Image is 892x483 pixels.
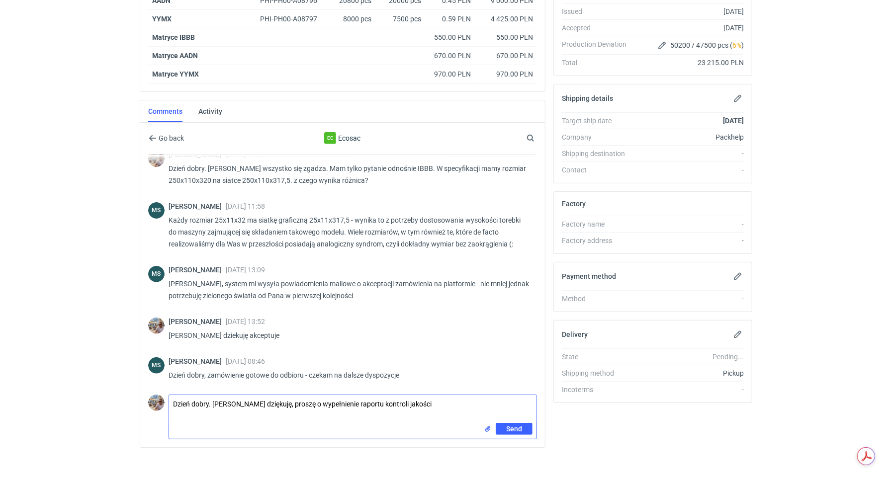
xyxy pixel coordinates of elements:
[152,33,195,41] strong: Matryce IBBB
[713,353,744,361] em: Pending...
[562,165,634,175] div: Contact
[148,357,165,374] figcaption: MS
[634,385,744,395] div: -
[634,149,744,159] div: -
[148,266,165,282] div: Michał Sokołowski
[226,202,265,210] span: [DATE] 11:58
[148,100,182,122] a: Comments
[324,132,336,144] div: Ecosac
[562,6,634,16] div: Issued
[562,200,586,208] h2: Factory
[148,132,184,144] button: Go back
[157,135,184,142] span: Go back
[634,23,744,33] div: [DATE]
[429,32,471,42] div: 550.00 PLN
[429,69,471,79] div: 970.00 PLN
[562,116,634,126] div: Target ship date
[562,39,634,51] div: Production Deviation
[479,69,533,79] div: 970.00 PLN
[375,10,425,28] div: 7500 pcs
[152,70,199,78] strong: Matryce YYMX
[634,58,744,68] div: 23 215.00 PLN
[324,132,336,144] figcaption: Ec
[562,368,634,378] div: Shipping method
[525,132,556,144] input: Search
[562,272,616,280] h2: Payment method
[732,328,744,340] button: Edit delivery details
[169,395,536,423] textarea: Dzień dobry. [PERSON_NAME] dziękuję, proszę o wypełnienie raportu kontroli jakości
[732,270,744,282] button: Edit payment method
[562,219,634,229] div: Factory name
[562,385,634,395] div: Incoterms
[226,266,265,274] span: [DATE] 13:09
[634,132,744,142] div: Packhelp
[562,94,613,102] h2: Shipping details
[506,425,522,432] span: Send
[670,40,744,50] span: 50200 / 47500 pcs ( )
[148,202,165,219] figcaption: MS
[429,51,471,61] div: 670.00 PLN
[732,92,744,104] button: Edit shipping details
[169,278,529,302] p: [PERSON_NAME], system mi wysyła powiadomienia mailowe o akceptacji zamówienia na platformie - nie...
[562,58,634,68] div: Total
[226,357,265,365] span: [DATE] 08:46
[732,41,741,49] span: 6%
[479,32,533,42] div: 550.00 PLN
[169,329,529,341] p: [PERSON_NAME] dziekuję akceptuje
[169,202,226,210] span: [PERSON_NAME]
[169,162,529,186] p: Dzień dobry. [PERSON_NAME] wszystko się zgadza. Mam tylko pytanie odnośnie IBBB. W specyfikacji m...
[496,423,533,435] button: Send
[562,352,634,362] div: State
[148,357,165,374] div: Michał Sokołowski
[148,395,165,411] img: Michał Palasek
[562,23,634,33] div: Accepted
[479,51,533,61] div: 670.00 PLN
[260,14,327,24] div: PHI-PH00-A08797
[148,266,165,282] figcaption: MS
[562,149,634,159] div: Shipping destination
[429,14,471,24] div: 0.59 PLN
[656,39,668,51] button: Edit production Deviation
[634,236,744,245] div: -
[562,132,634,142] div: Company
[723,117,744,125] strong: [DATE]
[331,10,375,28] div: 8000 pcs
[152,15,172,23] a: YYMX
[634,368,744,378] div: Pickup
[148,151,165,167] img: Michał Palasek
[562,236,634,245] div: Factory address
[198,100,222,122] a: Activity
[152,52,198,60] strong: Matryce AADN
[261,132,424,144] div: Ecosac
[169,369,529,381] p: Dzień dobry, zamówienie gotowe do odbioru - czekam na dalsze dyspozycje
[226,318,265,325] span: [DATE] 13:52
[634,6,744,16] div: [DATE]
[634,294,744,304] div: -
[562,330,588,338] h2: Delivery
[169,214,529,250] p: Każdy rozmiar 25x11x32 ma siatkę graficzną 25x11x317,5 - wynika to z potrzeby dostosowania wysoko...
[634,219,744,229] div: -
[479,14,533,24] div: 4 425.00 PLN
[169,266,226,274] span: [PERSON_NAME]
[634,165,744,175] div: -
[148,318,165,334] img: Michał Palasek
[169,357,226,365] span: [PERSON_NAME]
[169,318,226,325] span: [PERSON_NAME]
[148,202,165,219] div: Michał Sokołowski
[562,294,634,304] div: Method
